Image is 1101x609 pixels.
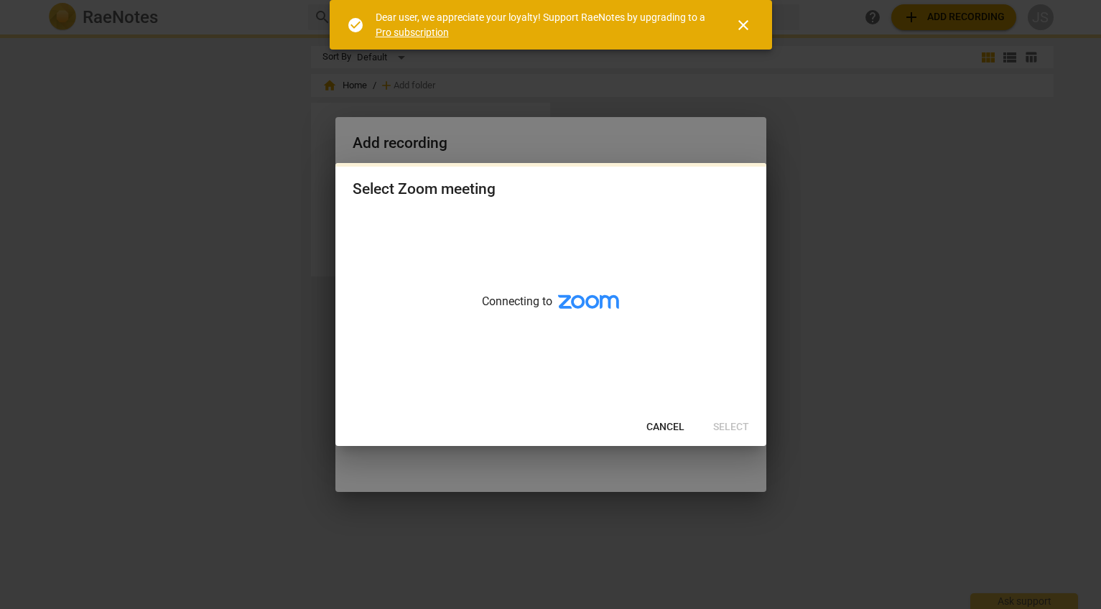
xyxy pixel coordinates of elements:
[353,180,496,198] div: Select Zoom meeting
[735,17,752,34] span: close
[376,10,709,39] div: Dear user, we appreciate your loyalty! Support RaeNotes by upgrading to a
[347,17,364,34] span: check_circle
[646,420,684,434] span: Cancel
[726,8,761,42] button: Close
[376,27,449,38] a: Pro subscription
[335,212,766,409] div: Connecting to
[635,414,696,440] button: Cancel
